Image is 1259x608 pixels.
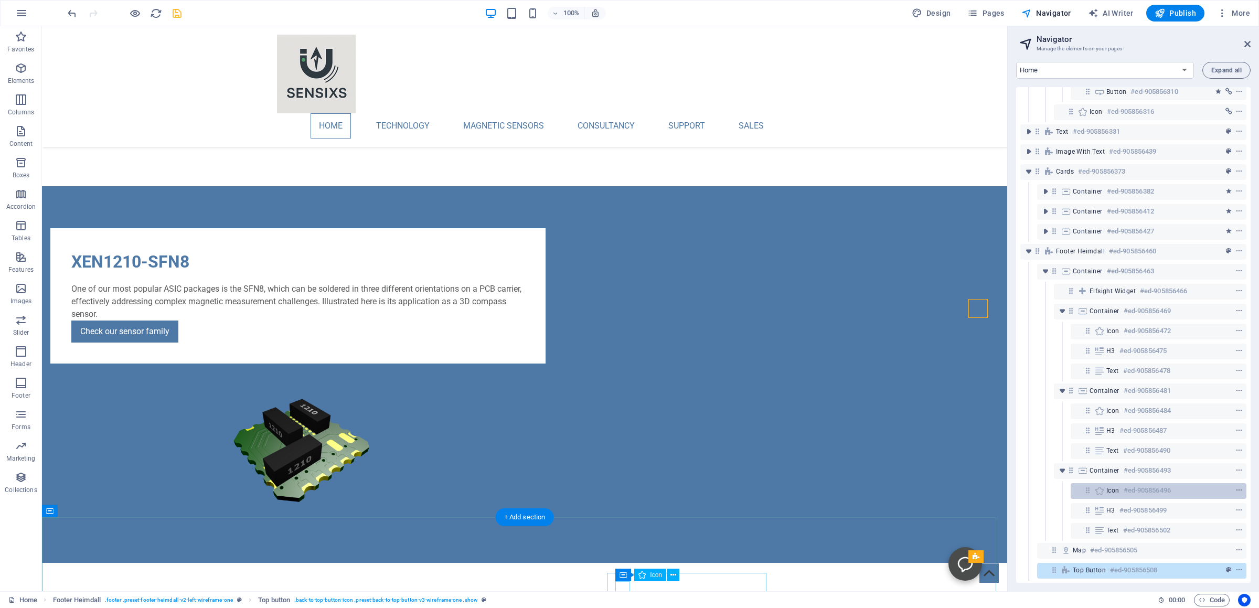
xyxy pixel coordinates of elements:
[1194,594,1230,606] button: Code
[1107,225,1154,238] h6: #ed-905856427
[1234,544,1244,557] button: context-menu
[237,597,242,603] i: This element is a customizable preset
[1234,165,1244,178] button: context-menu
[1039,265,1052,278] button: toggle-expand
[1124,305,1171,317] h6: #ed-905856469
[1022,165,1035,178] button: toggle-expand
[1106,486,1119,495] span: Icon
[1202,62,1251,79] button: Expand all
[1073,187,1103,196] span: Container
[1090,544,1137,557] h6: #ed-905856505
[1073,125,1120,138] h6: #ed-905856331
[963,5,1008,22] button: Pages
[1140,285,1187,297] h6: #ed-905856466
[1223,205,1234,218] button: animation
[53,594,101,606] span: Click to select. Double-click to edit
[1123,444,1170,457] h6: #ed-905856490
[1017,5,1075,22] button: Navigator
[1213,5,1254,22] button: More
[1039,185,1052,198] button: toggle-expand
[1234,265,1244,278] button: context-menu
[1056,305,1069,317] button: toggle-expand
[1119,424,1167,437] h6: #ed-905856487
[1234,105,1244,118] button: context-menu
[1213,86,1223,98] button: animation
[548,7,585,19] button: 100%
[1107,265,1154,278] h6: #ed-905856463
[1223,105,1234,118] button: link
[1234,564,1244,577] button: context-menu
[1106,526,1119,535] span: Text
[591,8,600,18] i: On resize automatically adjust zoom level to fit chosen device.
[908,5,955,22] button: Design
[912,8,951,18] span: Design
[1056,385,1069,397] button: toggle-expand
[1078,165,1125,178] h6: #ed-905856373
[1176,596,1178,604] span: :
[1106,446,1119,455] span: Text
[1022,245,1035,258] button: toggle-expand
[8,77,35,85] p: Elements
[1107,185,1154,198] h6: #ed-905856382
[1090,307,1119,315] span: Container
[294,594,477,606] span: . back-to-top-button-icon .preset-back-to-top-button-v3-wireframe-one .show
[1123,365,1170,377] h6: #ed-905856478
[967,8,1004,18] span: Pages
[1124,385,1171,397] h6: #ed-905856481
[170,7,183,19] button: save
[1123,524,1170,537] h6: #ed-905856502
[1073,227,1103,236] span: Container
[10,360,31,368] p: Header
[66,7,78,19] i: Undo: menu-wrapper-padding ((1rem, 0.75rem, 0.5rem) -> (1rem 1rem 1rem 1rem, 0.75rem, 0.5rem)) (C...
[1022,125,1035,138] button: toggle-expand
[12,423,30,431] p: Forms
[1234,464,1244,477] button: context-menu
[1234,365,1244,377] button: context-menu
[105,594,233,606] span: . footer .preset-footer-heimdall-v2-left-wireframe-one
[1234,345,1244,357] button: context-menu
[1106,506,1115,515] span: H3
[258,594,290,606] span: Click to select. Double-click to edit
[1107,105,1154,118] h6: #ed-905856316
[650,572,662,578] span: Icon
[1223,564,1234,577] button: preset
[1155,8,1196,18] span: Publish
[1106,347,1115,355] span: H3
[9,140,33,148] p: Content
[1234,86,1244,98] button: context-menu
[10,297,32,305] p: Images
[1234,245,1244,258] button: context-menu
[1090,108,1103,116] span: Icon
[12,391,30,400] p: Footer
[129,7,141,19] button: Click here to leave preview mode and continue editing
[6,454,35,463] p: Marketing
[1056,147,1105,156] span: Image with text
[1234,205,1244,218] button: context-menu
[1124,325,1171,337] h6: #ed-905856472
[1037,35,1251,44] h2: Navigator
[1234,404,1244,417] button: context-menu
[29,257,483,294] div: One of our most popular ASIC packages is the SFN8, which can be soldered in three different orien...
[1088,8,1134,18] span: AI Writer
[1073,207,1103,216] span: Container
[7,45,34,54] p: Favorites
[1199,594,1225,606] span: Code
[1124,464,1171,477] h6: #ed-905856493
[1109,145,1156,158] h6: #ed-905856439
[13,171,30,179] p: Boxes
[1037,44,1230,54] h3: Manage the elements on your pages
[1234,225,1244,238] button: context-menu
[1124,404,1171,417] h6: #ed-905856484
[1090,387,1119,395] span: Container
[8,265,34,274] p: Features
[1106,327,1119,335] span: Icon
[1090,466,1119,475] span: Container
[1217,8,1250,18] span: More
[1084,5,1138,22] button: AI Writer
[1223,125,1234,138] button: preset
[1223,245,1234,258] button: preset
[1073,546,1086,554] span: Map
[171,7,183,19] i: Save (Ctrl+S)
[1238,594,1251,606] button: Usercentrics
[1109,245,1156,258] h6: #ed-905856460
